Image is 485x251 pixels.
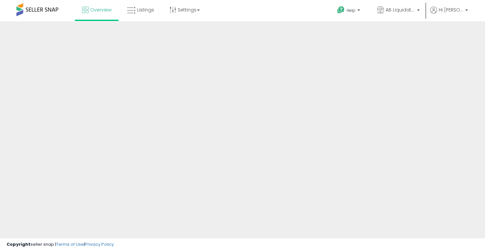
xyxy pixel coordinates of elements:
[386,7,415,13] span: AB Liquidators Inc
[7,241,30,247] strong: Copyright
[430,7,468,21] a: Hi [PERSON_NAME]
[90,7,111,13] span: Overview
[439,7,463,13] span: Hi [PERSON_NAME]
[7,241,114,248] div: seller snap | |
[56,241,84,247] a: Terms of Use
[332,1,367,21] a: Help
[347,8,355,13] span: Help
[337,6,345,14] i: Get Help
[85,241,114,247] a: Privacy Policy
[137,7,154,13] span: Listings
